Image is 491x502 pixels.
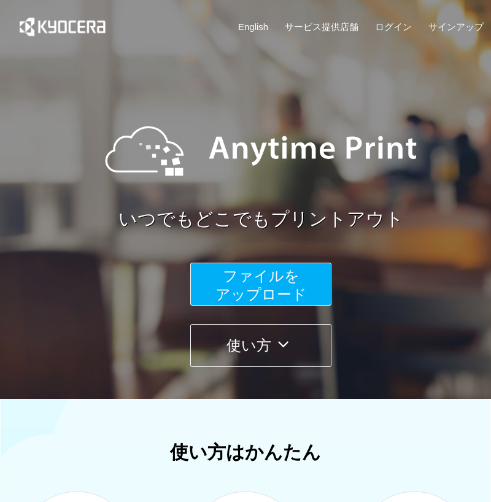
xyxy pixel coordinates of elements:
[428,20,484,33] a: サインアップ
[190,263,331,306] button: ファイルを​​アップロード
[190,324,331,367] button: 使い方
[31,206,491,233] a: いつでもどこでもプリントアウト
[285,20,358,33] a: サービス提供店舗
[215,268,307,303] span: ファイルを ​​アップロード
[238,20,268,33] a: English
[375,20,412,33] a: ログイン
